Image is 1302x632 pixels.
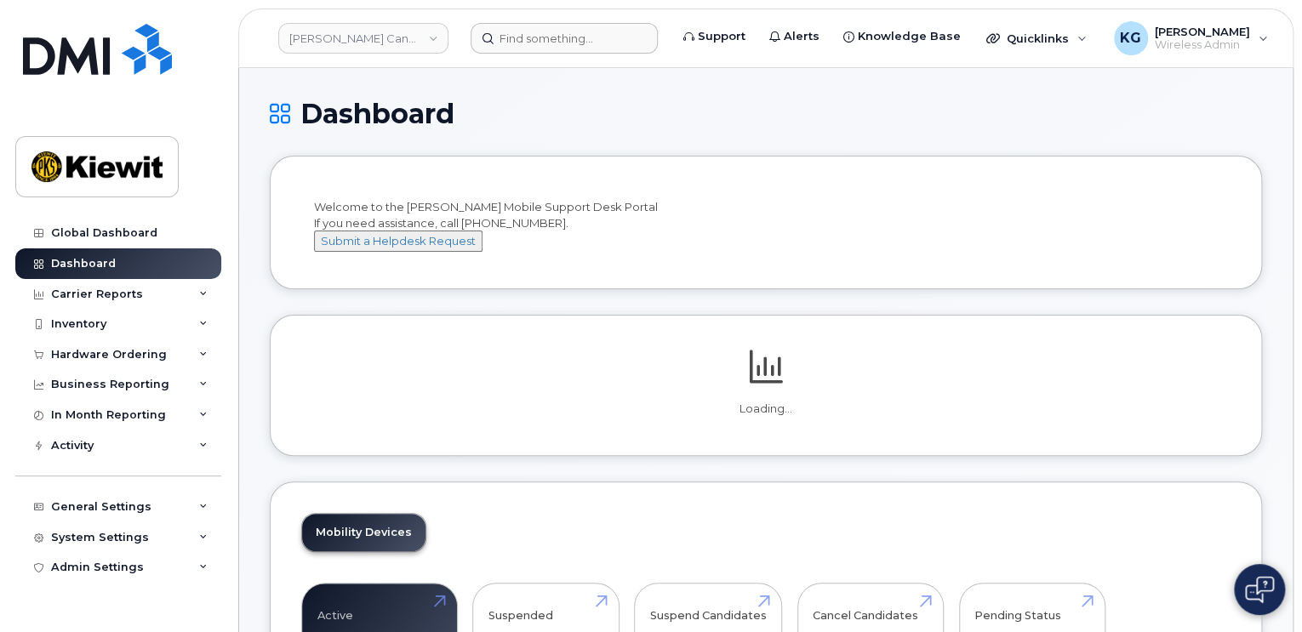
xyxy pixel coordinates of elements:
img: Open chat [1245,576,1274,603]
a: Submit a Helpdesk Request [314,234,483,248]
h1: Dashboard [270,99,1262,128]
button: Submit a Helpdesk Request [314,231,483,252]
p: Loading... [301,401,1231,417]
div: Welcome to the [PERSON_NAME] Mobile Support Desk Portal If you need assistance, call [PHONE_NUMBER]. [314,199,1218,252]
a: Mobility Devices [302,514,425,551]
